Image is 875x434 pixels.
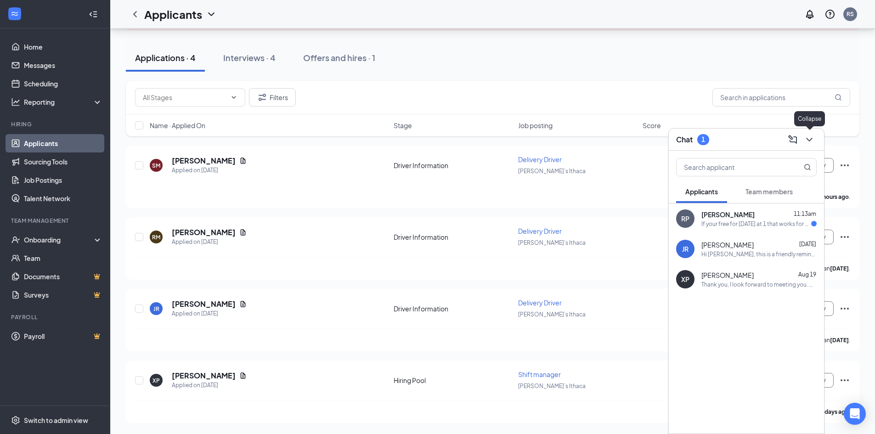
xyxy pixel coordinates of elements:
span: Aug 19 [798,271,816,278]
span: [PERSON_NAME]’s Ithaca [518,239,586,246]
div: Applied on [DATE] [172,237,247,247]
span: Delivery Driver [518,299,562,307]
a: SurveysCrown [24,286,102,304]
svg: ComposeMessage [787,134,798,145]
span: [PERSON_NAME] [701,271,754,280]
div: Driver Information [394,232,513,242]
h5: [PERSON_NAME] [172,299,236,309]
div: Thank you, I look forward to meeting you. We are at [STREET_ADDRESS] next the commons market. The... [701,281,817,288]
span: [DATE] [799,241,816,248]
svg: Filter [257,92,268,103]
span: Team members [745,187,793,196]
svg: Document [239,157,247,164]
input: Search in applications [712,88,850,107]
a: DocumentsCrown [24,267,102,286]
svg: Document [239,300,247,308]
svg: Analysis [11,97,20,107]
div: JR [682,244,689,254]
b: [DATE] [830,337,849,344]
div: RP [681,214,689,223]
span: Job posting [518,121,553,130]
div: Applications · 4 [135,52,196,63]
span: 11:13am [794,210,816,217]
span: Applicants [685,187,718,196]
b: [DATE] [830,265,849,272]
div: Hi [PERSON_NAME], this is a friendly reminder. To move forward with your application for Delivery... [701,250,817,258]
a: Job Postings [24,171,102,189]
div: Onboarding [24,235,95,244]
div: Payroll [11,313,101,321]
svg: Ellipses [839,160,850,171]
svg: MagnifyingGlass [835,94,842,101]
b: 20 hours ago [815,193,849,200]
div: Hiring Pool [394,376,513,385]
svg: UserCheck [11,235,20,244]
div: Applied on [DATE] [172,309,247,318]
div: RM [152,233,160,241]
a: Talent Network [24,189,102,208]
svg: Ellipses [839,231,850,242]
svg: Ellipses [839,375,850,386]
span: Shift manager [518,370,561,378]
svg: Notifications [804,9,815,20]
input: All Stages [143,92,226,102]
svg: ChevronDown [206,9,217,20]
div: Applied on [DATE] [172,381,247,390]
button: Filter Filters [249,88,296,107]
div: XP [152,377,160,384]
svg: Document [239,372,247,379]
h1: Applicants [144,6,202,22]
div: Applied on [DATE] [172,166,247,175]
div: Team Management [11,217,101,225]
a: Sourcing Tools [24,152,102,171]
span: Stage [394,121,412,130]
span: Name · Applied On [150,121,205,130]
span: [PERSON_NAME]’s Ithaca [518,383,586,389]
button: ComposeMessage [785,132,800,147]
span: [PERSON_NAME]’s Ithaca [518,311,586,318]
div: JR [153,305,159,313]
h5: [PERSON_NAME] [172,156,236,166]
a: Messages [24,56,102,74]
div: XP [681,275,689,284]
div: SM [152,162,160,169]
svg: Settings [11,416,20,425]
span: Score [643,121,661,130]
svg: ChevronLeft [130,9,141,20]
div: Offers and hires · 1 [303,52,375,63]
div: 1 [701,135,705,143]
a: PayrollCrown [24,327,102,345]
a: Scheduling [24,74,102,93]
svg: ChevronDown [230,94,237,101]
h5: [PERSON_NAME] [172,227,236,237]
svg: Document [239,229,247,236]
svg: ChevronDown [804,134,815,145]
div: Driver Information [394,161,513,170]
svg: QuestionInfo [824,9,835,20]
span: [PERSON_NAME]’s Ithaca [518,168,586,175]
div: If your free for [DATE] at 1 that works for me [701,220,811,228]
span: [PERSON_NAME] [701,240,754,249]
div: Collapse [794,111,825,126]
div: Hiring [11,120,101,128]
div: Driver Information [394,304,513,313]
button: ChevronDown [802,132,817,147]
svg: MagnifyingGlass [804,163,811,171]
svg: Collapse [89,10,98,19]
div: Switch to admin view [24,416,88,425]
b: 8 days ago [820,408,849,415]
a: Team [24,249,102,267]
input: Search applicant [677,158,785,176]
span: Delivery Driver [518,155,562,163]
div: Open Intercom Messenger [844,403,866,425]
span: [PERSON_NAME] [701,210,755,219]
svg: Ellipses [839,303,850,314]
a: Applicants [24,134,102,152]
span: Delivery Driver [518,227,562,235]
div: Interviews · 4 [223,52,276,63]
a: Home [24,38,102,56]
h5: [PERSON_NAME] [172,371,236,381]
div: Reporting [24,97,103,107]
div: RS [847,10,854,18]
